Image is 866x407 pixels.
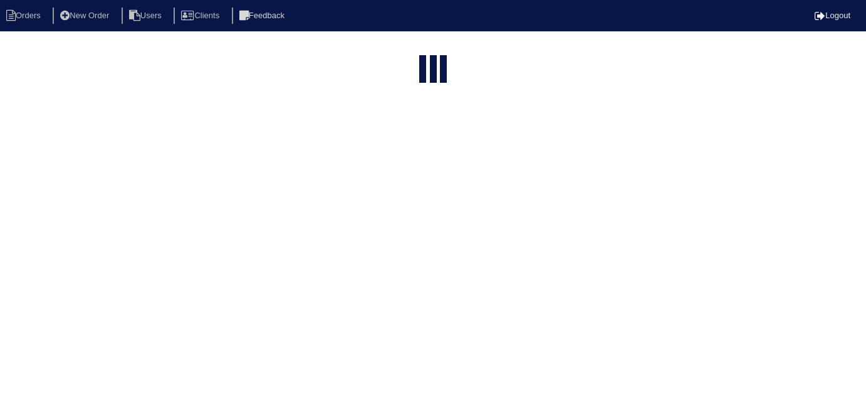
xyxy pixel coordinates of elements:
[232,8,295,24] li: Feedback
[53,8,119,24] li: New Order
[122,8,172,24] li: Users
[430,55,437,87] div: loading...
[174,8,229,24] li: Clients
[53,11,119,20] a: New Order
[174,11,229,20] a: Clients
[815,11,850,20] a: Logout
[122,11,172,20] a: Users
